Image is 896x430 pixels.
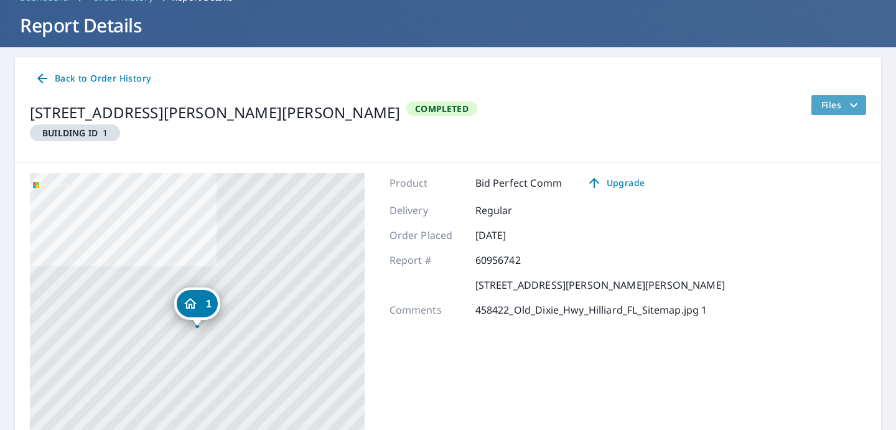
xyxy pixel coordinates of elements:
div: [STREET_ADDRESS][PERSON_NAME][PERSON_NAME] [30,101,400,124]
p: [DATE] [475,228,550,243]
a: Back to Order History [30,67,156,90]
p: Bid Perfect Comm [475,175,562,190]
p: [STREET_ADDRESS][PERSON_NAME][PERSON_NAME] [475,278,725,292]
span: 1 [35,127,115,139]
span: Back to Order History [35,71,151,86]
span: Files [821,98,861,113]
p: Report # [390,253,464,268]
p: Regular [475,203,550,218]
p: Product [390,175,464,190]
p: 458422_Old_Dixie_Hwy_Hilliard_FL_Sitemap.jpg 1 [475,302,707,317]
p: Comments [390,302,464,317]
span: Upgrade [584,175,647,190]
p: Order Placed [390,228,464,243]
button: filesDropdownBtn-60956742 [811,95,866,115]
p: 60956742 [475,253,550,268]
span: Completed [408,103,476,115]
span: 1 [206,299,212,309]
p: Delivery [390,203,464,218]
a: Upgrade [577,173,655,193]
div: Dropped pin, building 1, Residential property, 458422 Old Dixie Hwy Hilliard, FL 32046 [174,287,220,326]
em: Building ID [42,127,98,139]
h1: Report Details [15,12,881,38]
